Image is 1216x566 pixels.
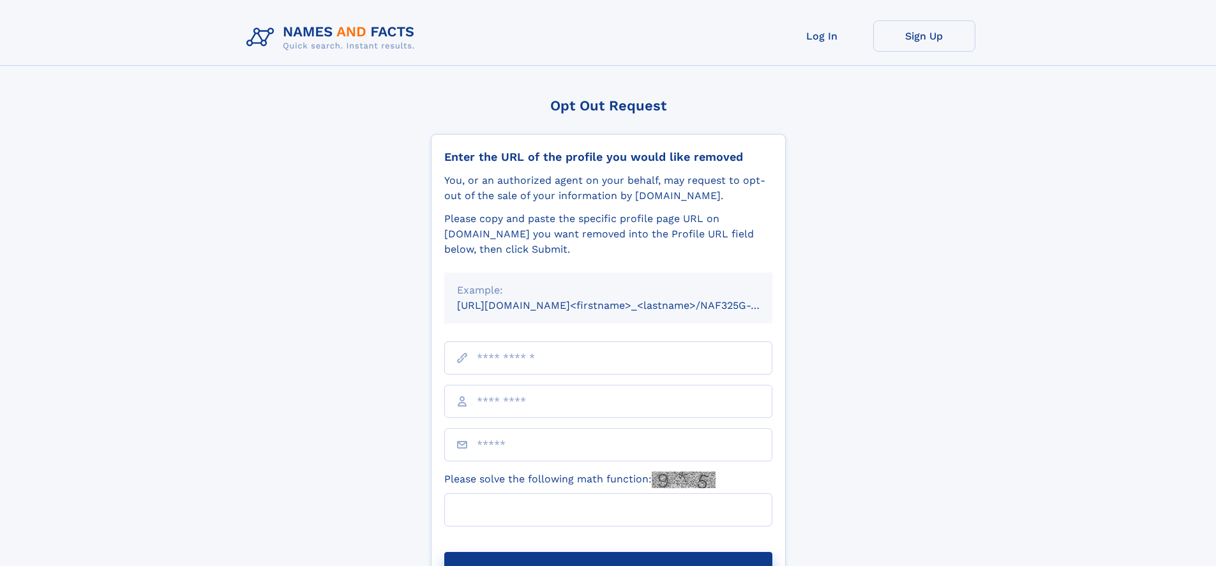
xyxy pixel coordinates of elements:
[431,98,786,114] div: Opt Out Request
[241,20,425,55] img: Logo Names and Facts
[444,150,772,164] div: Enter the URL of the profile you would like removed
[873,20,975,52] a: Sign Up
[771,20,873,52] a: Log In
[457,283,760,298] div: Example:
[444,211,772,257] div: Please copy and paste the specific profile page URL on [DOMAIN_NAME] you want removed into the Pr...
[444,472,716,488] label: Please solve the following math function:
[444,173,772,204] div: You, or an authorized agent on your behalf, may request to opt-out of the sale of your informatio...
[457,299,797,311] small: [URL][DOMAIN_NAME]<firstname>_<lastname>/NAF325G-xxxxxxxx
